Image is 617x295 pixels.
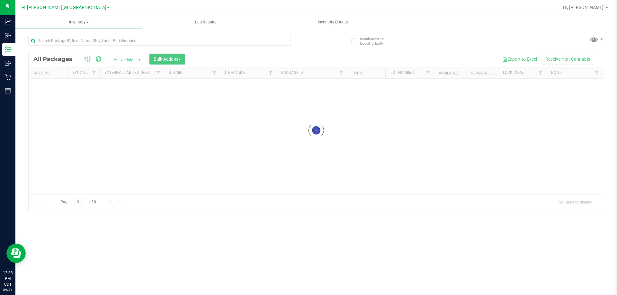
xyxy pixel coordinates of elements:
[15,15,142,29] a: Inventory
[5,19,11,25] inline-svg: Analytics
[142,15,269,29] a: Lab Results
[5,74,11,80] inline-svg: Retail
[5,88,11,94] inline-svg: Reports
[5,60,11,66] inline-svg: Outbound
[563,5,605,10] span: Hi, [PERSON_NAME]!
[28,36,291,46] input: Search Package ID, Item Name, SKU, Lot or Part Number...
[6,244,26,263] iframe: Resource center
[309,19,357,25] span: Inventory Counts
[269,15,396,29] a: Inventory Counts
[186,19,225,25] span: Lab Results
[5,32,11,39] inline-svg: Inbound
[360,36,392,46] span: Include items not tagged for facility
[3,270,13,287] p: 12:33 PM CDT
[5,46,11,53] inline-svg: Inventory
[15,19,142,25] span: Inventory
[3,287,13,292] p: 09/21
[22,5,106,10] span: Ft [PERSON_NAME][GEOGRAPHIC_DATA]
